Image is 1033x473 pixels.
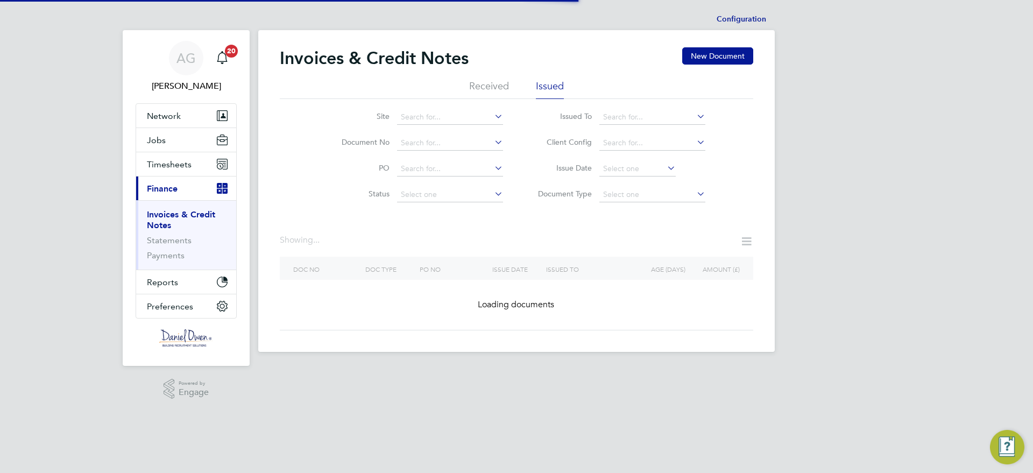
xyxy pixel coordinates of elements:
[147,183,178,194] span: Finance
[136,200,236,270] div: Finance
[328,111,390,121] label: Site
[328,189,390,199] label: Status
[147,235,192,245] a: Statements
[136,177,236,200] button: Finance
[397,136,503,151] input: Search for...
[536,80,564,99] li: Issued
[211,41,233,75] a: 20
[179,379,209,388] span: Powered by
[136,329,237,347] a: Go to home page
[136,41,237,93] a: AG[PERSON_NAME]
[530,163,592,173] label: Issue Date
[123,30,250,366] nav: Main navigation
[147,159,192,170] span: Timesheets
[136,104,236,128] button: Network
[328,137,390,147] label: Document No
[990,430,1024,464] button: Engage Resource Center
[530,111,592,121] label: Issued To
[164,379,209,399] a: Powered byEngage
[599,110,705,125] input: Search for...
[682,47,753,65] button: New Document
[599,161,676,177] input: Select one
[280,47,469,69] h2: Invoices & Credit Notes
[397,187,503,202] input: Select one
[599,187,705,202] input: Select one
[225,45,238,58] span: 20
[147,277,178,287] span: Reports
[179,388,209,397] span: Engage
[136,80,237,93] span: Amy Garcia
[147,250,185,260] a: Payments
[397,110,503,125] input: Search for...
[176,51,196,65] span: AG
[599,136,705,151] input: Search for...
[469,80,509,99] li: Received
[147,301,193,312] span: Preferences
[136,294,236,318] button: Preferences
[280,235,322,246] div: Showing
[530,137,592,147] label: Client Config
[328,163,390,173] label: PO
[147,135,166,145] span: Jobs
[136,128,236,152] button: Jobs
[530,189,592,199] label: Document Type
[313,235,320,245] span: ...
[159,329,213,347] img: danielowen-logo-retina.png
[147,209,215,230] a: Invoices & Credit Notes
[136,152,236,176] button: Timesheets
[147,111,181,121] span: Network
[717,9,766,30] li: Configuration
[136,270,236,294] button: Reports
[397,161,503,177] input: Search for...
